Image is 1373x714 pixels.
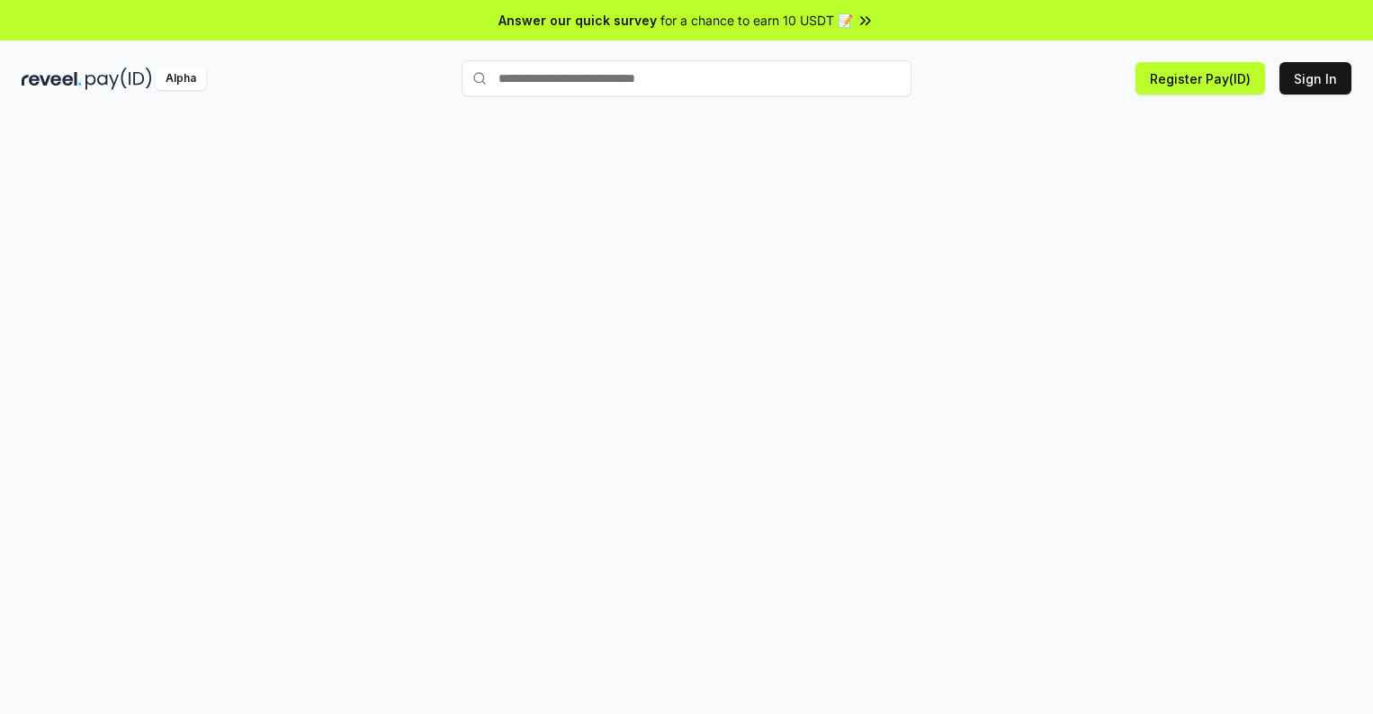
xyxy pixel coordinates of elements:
[156,68,206,90] div: Alpha
[1135,62,1265,95] button: Register Pay(ID)
[498,11,657,30] span: Answer our quick survey
[1279,62,1351,95] button: Sign In
[660,11,853,30] span: for a chance to earn 10 USDT 📝
[85,68,152,90] img: pay_id
[22,68,82,90] img: reveel_dark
